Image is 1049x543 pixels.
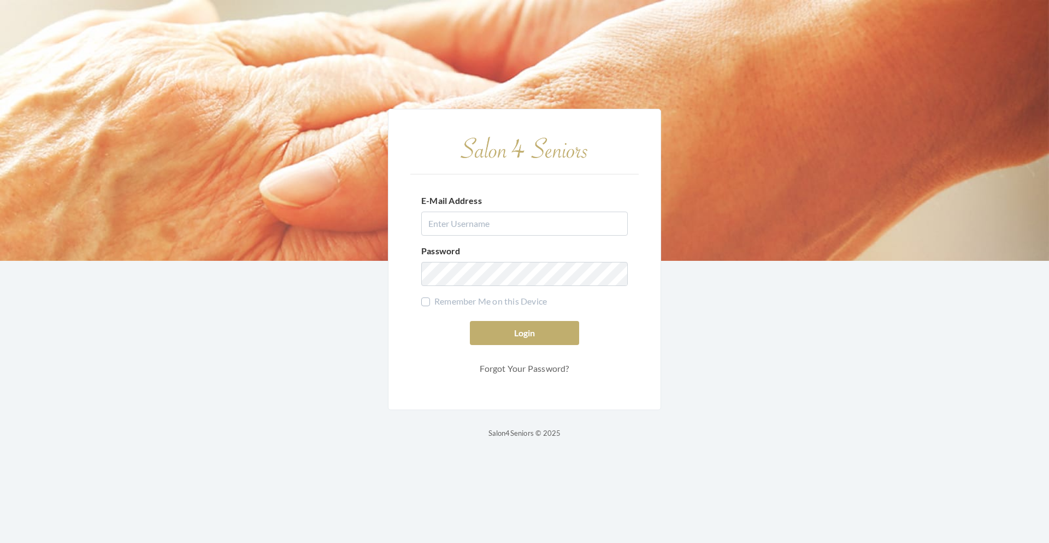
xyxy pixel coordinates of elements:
p: Salon4Seniors © 2025 [488,427,561,440]
a: Forgot Your Password? [470,358,579,379]
input: Enter Username [421,212,628,236]
label: Password [421,244,461,258]
button: Login [470,321,579,345]
label: E-Mail Address [421,194,482,207]
label: Remember Me on this Device [421,295,547,308]
img: Salon 4 Seniors [453,131,596,165]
